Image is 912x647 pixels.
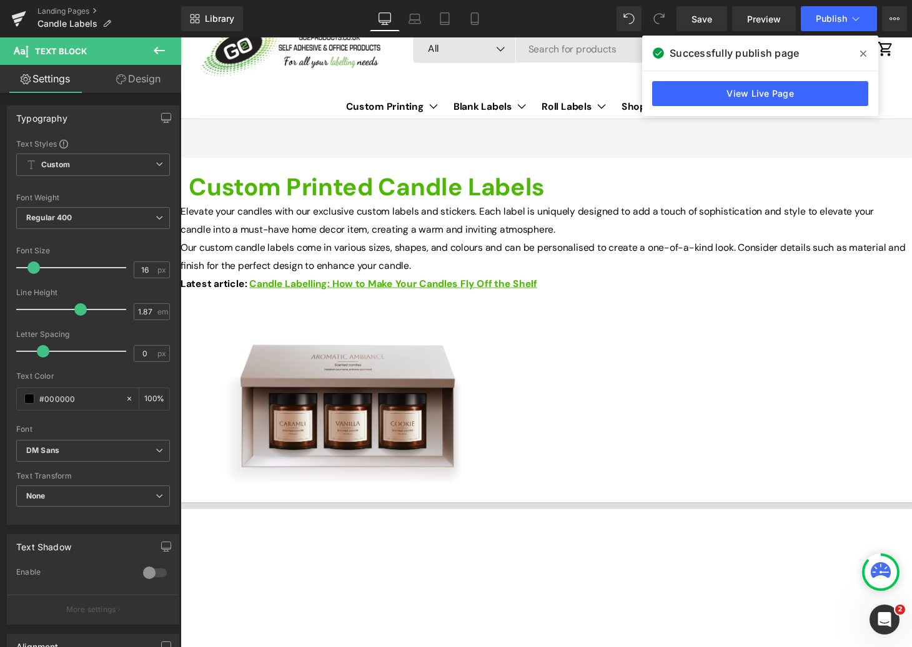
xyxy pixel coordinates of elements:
[26,445,59,456] i: DM Sans
[617,6,642,31] button: Undo
[157,349,168,358] span: px
[16,535,71,552] div: Text Shadow
[157,308,168,316] span: em
[71,248,369,261] a: Candle Labelling: How to Make Your Candles Fly Off the Shelf
[370,6,400,31] a: Desktop
[366,59,449,84] summary: Roll Labels
[540,59,593,84] summary: Help
[16,472,170,480] div: Text Transform
[181,6,243,31] a: New Library
[205,13,234,24] span: Library
[7,595,179,624] button: More settings
[26,213,72,222] b: Regular 400
[16,372,170,381] div: Text Color
[16,330,170,339] div: Letter Spacing
[895,605,905,615] span: 2
[16,106,67,124] div: Typography
[37,6,181,16] a: Landing Pages
[801,6,877,31] button: Publish
[430,6,460,31] a: Tablet
[164,59,275,84] summary: Custom Printing
[171,59,585,84] nav: Primary
[139,388,169,410] div: %
[8,138,376,170] strong: Custom Printed Candle Labels
[652,81,868,106] a: View Live Page
[39,392,119,406] input: Color
[816,14,847,24] span: Publish
[26,491,46,500] b: None
[16,288,170,297] div: Line Height
[647,6,672,31] button: Redo
[460,6,490,31] a: Mobile
[16,246,170,255] div: Font Size
[35,46,87,56] span: Text Block
[449,59,540,84] summary: Shop By Use
[37,19,97,29] span: Candle Labels
[255,4,267,19] span: All
[66,604,116,615] p: More settings
[93,65,184,93] a: Design
[16,139,170,148] div: Text Styles
[16,425,170,434] div: Font
[691,12,712,26] span: Save
[870,605,900,635] iframe: Intercom live chat
[16,193,170,202] div: Font Weight
[16,567,131,580] div: Enable
[747,12,781,26] span: Preview
[732,6,796,31] a: Preview
[400,6,430,31] a: Laptop
[157,266,168,274] span: px
[275,59,366,84] summary: Blank Labels
[670,46,799,61] span: Successfully publish page
[41,160,70,170] b: Custom
[882,6,907,31] button: More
